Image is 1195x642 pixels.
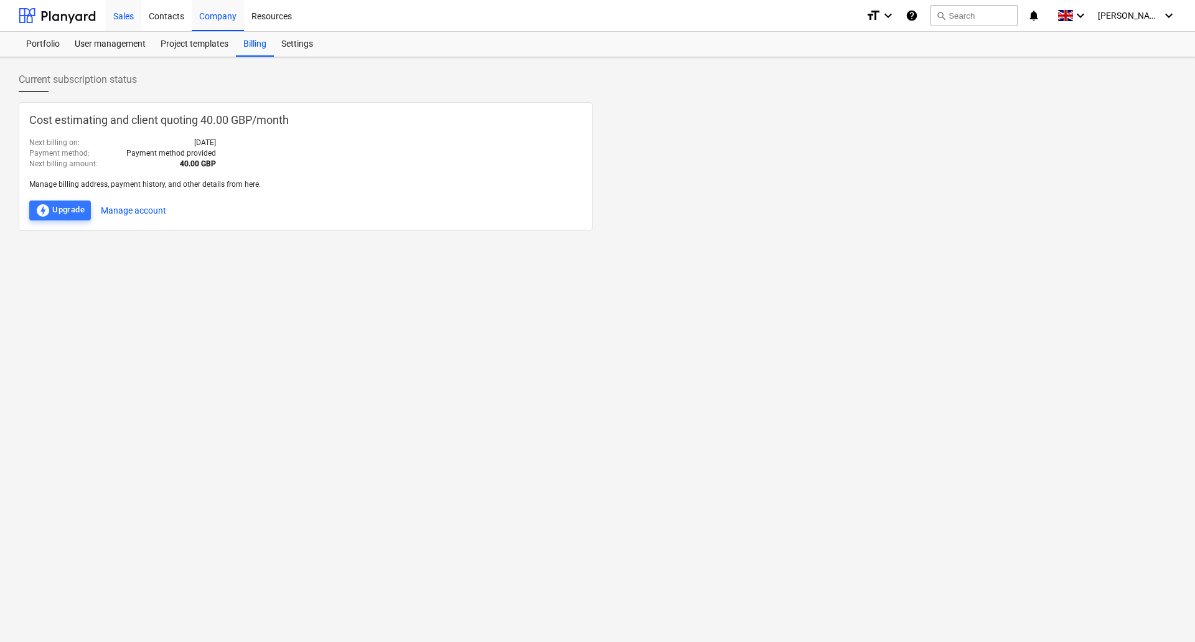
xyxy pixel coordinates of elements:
i: notifications [1028,8,1040,23]
b: 40.00 GBP [180,159,216,168]
button: Manage account [101,201,166,220]
span: search [936,11,946,21]
div: Upgrade [35,203,85,218]
span: [PERSON_NAME] [1098,11,1160,21]
span: Current subscription status [19,72,137,87]
a: Project templates [153,32,236,57]
span: offline_bolt [35,203,50,218]
button: Upgrade [29,201,91,220]
p: Payment method provided [126,148,216,159]
i: keyboard_arrow_down [1073,8,1088,23]
p: Next billing amount : [29,159,98,169]
p: Payment method : [29,148,90,159]
button: Search [930,5,1018,26]
i: format_size [866,8,881,23]
p: Manage billing address, payment history, and other details from here. [29,179,582,190]
p: Next billing on : [29,138,80,148]
a: Portfolio [19,32,67,57]
a: User management [67,32,153,57]
i: Knowledge base [906,8,918,23]
a: Billing [236,32,274,57]
a: Settings [274,32,321,57]
p: [DATE] [194,138,216,148]
p: Cost estimating and client quoting 40.00 GBP / month [29,113,582,128]
i: keyboard_arrow_down [881,8,896,23]
i: keyboard_arrow_down [1161,8,1176,23]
